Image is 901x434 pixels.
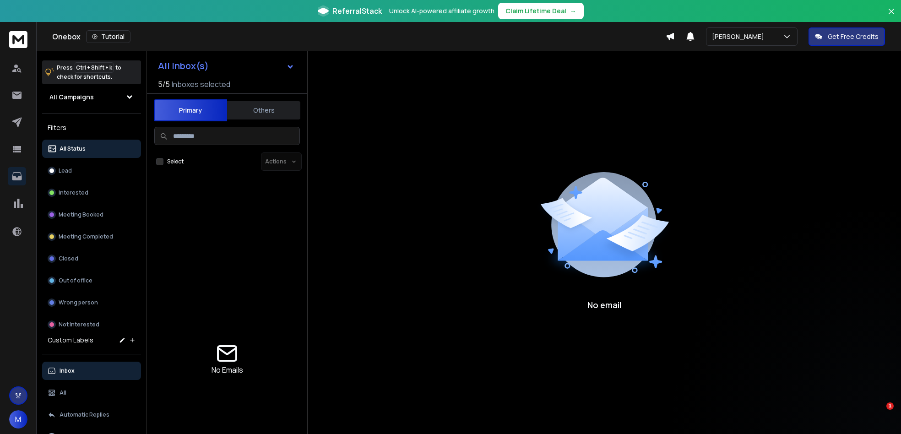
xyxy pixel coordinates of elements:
[42,228,141,246] button: Meeting Completed
[886,402,894,410] span: 1
[60,145,86,152] p: All Status
[389,6,494,16] p: Unlock AI-powered affiliate growth
[570,6,576,16] span: →
[42,271,141,290] button: Out of office
[57,63,121,81] p: Press to check for shortcuts.
[828,32,879,41] p: Get Free Credits
[42,384,141,402] button: All
[60,367,75,374] p: Inbox
[712,32,768,41] p: [PERSON_NAME]
[59,167,72,174] p: Lead
[154,99,227,121] button: Primary
[86,30,130,43] button: Tutorial
[42,121,141,134] h3: Filters
[227,100,300,120] button: Others
[42,315,141,334] button: Not Interested
[498,3,584,19] button: Claim Lifetime Deal→
[9,410,27,429] button: M
[52,30,666,43] div: Onebox
[809,27,885,46] button: Get Free Credits
[158,79,170,90] span: 5 / 5
[60,411,109,418] p: Automatic Replies
[59,233,113,240] p: Meeting Completed
[75,62,114,73] span: Ctrl + Shift + k
[59,189,88,196] p: Interested
[48,336,93,345] h3: Custom Labels
[42,140,141,158] button: All Status
[59,211,103,218] p: Meeting Booked
[49,92,94,102] h1: All Campaigns
[42,184,141,202] button: Interested
[42,250,141,268] button: Closed
[42,206,141,224] button: Meeting Booked
[587,298,621,311] p: No email
[42,162,141,180] button: Lead
[42,88,141,106] button: All Campaigns
[167,158,184,165] label: Select
[59,321,99,328] p: Not Interested
[59,299,98,306] p: Wrong person
[151,57,302,75] button: All Inbox(s)
[332,5,382,16] span: ReferralStack
[42,406,141,424] button: Automatic Replies
[59,277,92,284] p: Out of office
[42,293,141,312] button: Wrong person
[212,364,243,375] p: No Emails
[158,61,209,71] h1: All Inbox(s)
[868,402,890,424] iframe: Intercom live chat
[59,255,78,262] p: Closed
[42,362,141,380] button: Inbox
[885,5,897,27] button: Close banner
[60,389,66,396] p: All
[172,79,230,90] h3: Inboxes selected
